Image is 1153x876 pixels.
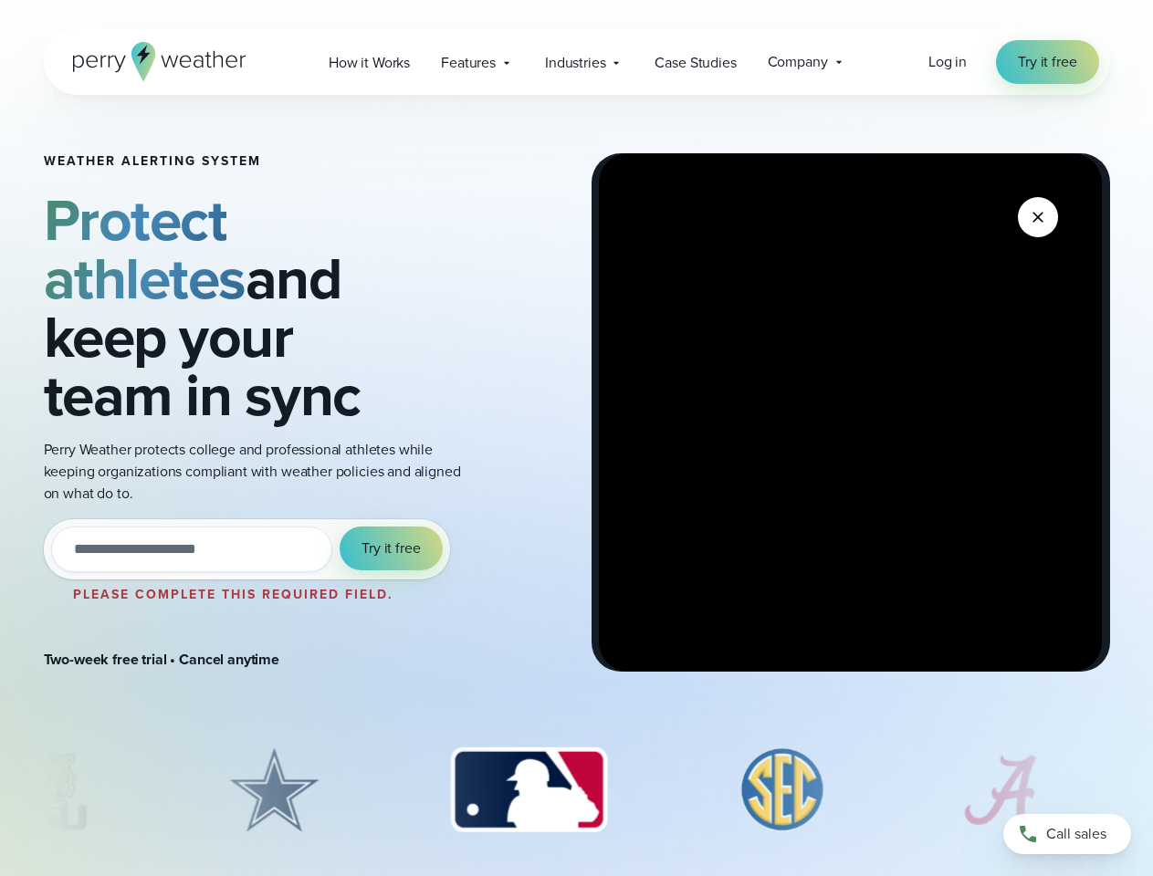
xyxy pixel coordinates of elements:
span: Features [441,52,496,74]
img: MLB.svg [432,745,624,836]
span: Log in [928,51,967,72]
img: University-of-Alabama.svg [941,745,1061,836]
h2: and keep your team in sync [44,191,471,424]
div: slideshow [44,745,1110,845]
div: 3 of 8 [432,745,624,836]
span: Call sales [1046,823,1106,845]
label: Please complete this required field. [73,585,393,604]
a: Case Studies [639,44,751,81]
p: Perry Weather protects college and professional athletes while keeping organizations compliant wi... [44,439,471,505]
h1: Weather Alerting System [44,154,471,169]
a: Log in [928,51,967,73]
span: How it Works [329,52,410,74]
a: Try it free [996,40,1098,84]
a: Call sales [1003,814,1131,854]
span: Try it free [362,537,420,559]
button: Close Video [1018,197,1058,237]
button: Try it free [340,527,442,570]
span: Case Studies [655,52,736,74]
span: Try it free [1018,51,1076,73]
strong: Protect athletes [44,177,246,321]
span: Industries [545,52,605,74]
img: %E2%9C%85-SEC.svg [713,745,854,836]
span: Company [768,51,828,73]
a: How it Works [313,44,425,81]
div: 4 of 8 [713,745,854,836]
div: 5 of 8 [941,745,1061,836]
div: 2 of 8 [204,745,344,836]
strong: Two-week free trial • Cancel anytime [44,649,280,670]
img: %E2%9C%85-Dallas-Cowboys.svg [204,745,344,836]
